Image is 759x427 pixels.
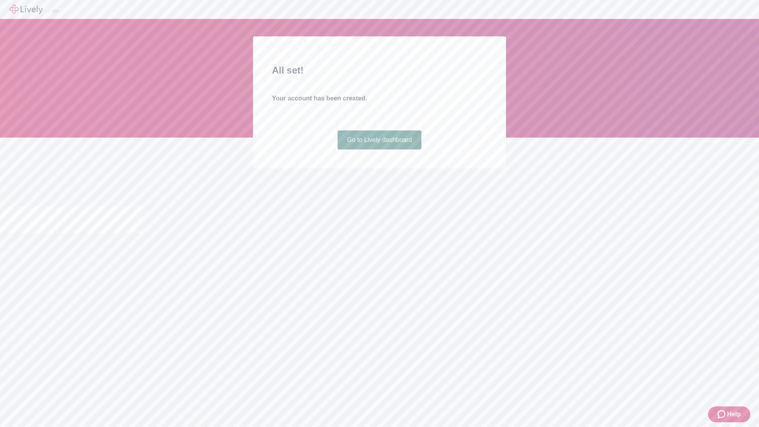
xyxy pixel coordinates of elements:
[727,410,741,419] span: Help
[338,130,422,149] a: Go to Lively dashboard
[708,406,750,422] button: Zendesk support iconHelp
[9,5,43,14] img: Lively
[272,63,487,77] h2: All set!
[717,410,727,419] svg: Zendesk support icon
[52,10,59,12] button: Log out
[272,94,487,103] h4: Your account has been created.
